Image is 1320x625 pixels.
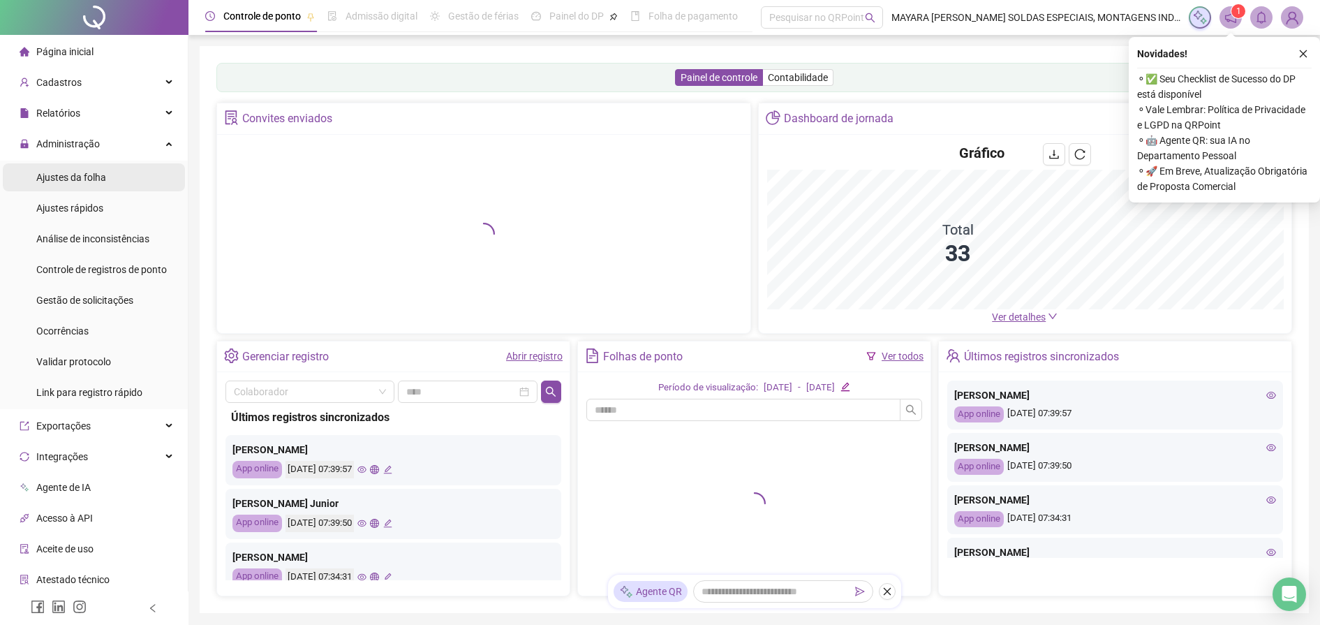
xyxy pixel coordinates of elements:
[36,513,93,524] span: Acesso à API
[36,325,89,337] span: Ocorrências
[231,409,556,426] div: Últimos registros sincronizados
[905,404,917,416] span: search
[36,108,80,119] span: Relatórios
[882,587,892,596] span: close
[1266,443,1276,453] span: eye
[866,351,876,361] span: filter
[20,421,29,431] span: export
[954,492,1276,508] div: [PERSON_NAME]
[1074,149,1085,160] span: reload
[370,465,379,474] span: global
[1231,4,1245,18] sup: 1
[73,600,87,614] span: instagram
[1048,149,1060,160] span: download
[285,515,354,532] div: [DATE] 07:39:50
[1137,46,1187,61] span: Novidades !
[232,461,282,478] div: App online
[285,568,354,586] div: [DATE] 07:34:31
[954,459,1004,475] div: App online
[232,515,282,532] div: App online
[954,459,1276,475] div: [DATE] 07:39:50
[1137,163,1312,194] span: ⚬ 🚀 Em Breve, Atualização Obrigatória de Proposta Comercial
[1137,102,1312,133] span: ⚬ Vale Lembrar: Política de Privacidade e LGPD na QRPoint
[784,107,893,131] div: Dashboard de jornada
[764,381,792,395] div: [DATE]
[20,544,29,554] span: audit
[383,519,392,528] span: edit
[148,603,158,613] span: left
[992,311,1046,323] span: Ver detalhes
[882,351,924,362] a: Ver todos
[346,10,417,22] span: Admissão digital
[370,519,379,528] span: global
[20,47,29,57] span: home
[36,264,167,275] span: Controle de registros de ponto
[242,345,329,369] div: Gerenciar registro
[740,490,768,517] span: loading
[855,587,865,596] span: send
[658,381,758,395] div: Período de visualização:
[36,420,91,432] span: Exportações
[681,72,757,83] span: Painel de controle
[224,348,239,363] span: setting
[954,406,1004,422] div: App online
[865,13,875,23] span: search
[545,386,556,397] span: search
[603,345,683,369] div: Folhas de ponto
[383,573,392,582] span: edit
[768,72,828,83] span: Contabilidade
[798,381,801,395] div: -
[470,219,498,247] span: loading
[954,440,1276,455] div: [PERSON_NAME]
[232,568,282,586] div: App online
[619,584,633,599] img: sparkle-icon.fc2bf0ac1784a2077858766a79e2daf3.svg
[1048,311,1058,321] span: down
[242,107,332,131] div: Convites enviados
[766,110,780,125] span: pie-chart
[36,138,100,149] span: Administração
[20,78,29,87] span: user-add
[232,496,554,511] div: [PERSON_NAME] Junior
[36,543,94,554] span: Aceite de uso
[232,442,554,457] div: [PERSON_NAME]
[232,550,554,565] div: [PERSON_NAME]
[20,452,29,462] span: sync
[992,311,1058,323] a: Ver detalhes down
[36,203,103,214] span: Ajustes rápidos
[946,348,961,363] span: team
[36,295,133,306] span: Gestão de solicitações
[549,10,604,22] span: Painel do DP
[20,139,29,149] span: lock
[370,573,379,582] span: global
[609,13,618,21] span: pushpin
[1266,547,1276,557] span: eye
[36,46,94,57] span: Página inicial
[36,233,149,244] span: Análise de inconsistências
[1137,133,1312,163] span: ⚬ 🤖 Agente QR: sua IA no Departamento Pessoal
[1224,11,1237,24] span: notification
[648,10,738,22] span: Folha de pagamento
[430,11,440,21] span: sun
[36,387,142,398] span: Link para registro rápido
[954,388,1276,403] div: [PERSON_NAME]
[36,482,91,493] span: Agente de IA
[20,513,29,523] span: api
[1266,495,1276,505] span: eye
[614,581,688,602] div: Agente QR
[506,351,563,362] a: Abrir registro
[20,108,29,118] span: file
[806,381,835,395] div: [DATE]
[31,600,45,614] span: facebook
[954,406,1276,422] div: [DATE] 07:39:57
[205,11,215,21] span: clock-circle
[36,574,110,585] span: Atestado técnico
[1273,578,1306,611] div: Open Intercom Messenger
[357,465,366,474] span: eye
[36,172,106,183] span: Ajustes da folha
[954,511,1004,527] div: App online
[964,345,1119,369] div: Últimos registros sincronizados
[306,13,315,21] span: pushpin
[1255,11,1268,24] span: bell
[1137,71,1312,102] span: ⚬ ✅ Seu Checklist de Sucesso do DP está disponível
[630,11,640,21] span: book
